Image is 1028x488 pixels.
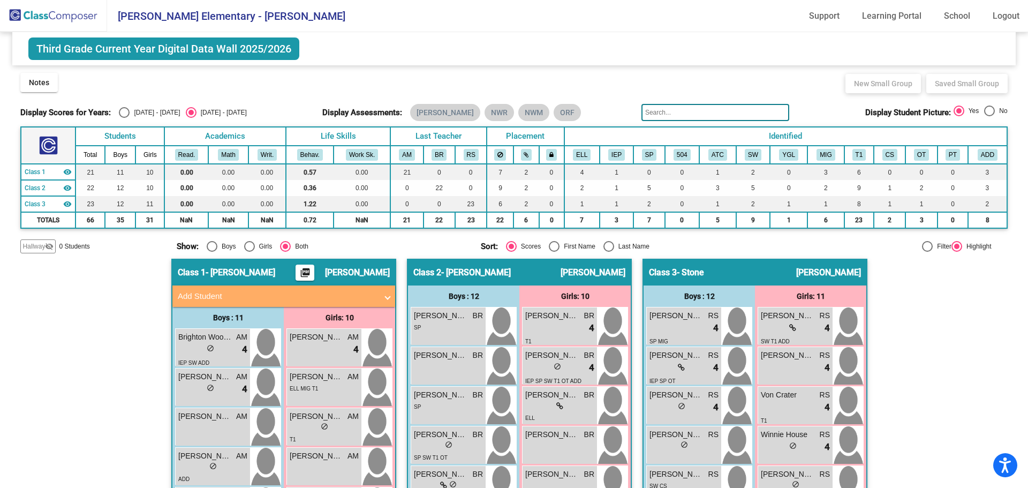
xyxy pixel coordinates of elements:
[164,196,208,212] td: 0.00
[248,212,286,228] td: NaN
[844,212,874,228] td: 23
[487,180,513,196] td: 9
[807,212,844,228] td: 6
[178,451,232,462] span: [PERSON_NAME]
[905,164,937,180] td: 0
[665,164,699,180] td: 0
[584,310,594,321] span: BR
[455,146,487,164] th: Randi Stone
[410,104,480,121] mat-chip: [PERSON_NAME]
[390,146,423,164] th: Alison Mokofsky
[770,180,807,196] td: 0
[513,196,539,212] td: 2
[258,149,277,161] button: Writ.
[178,267,206,278] span: Class 1
[736,196,770,212] td: 2
[334,164,390,180] td: 0.00
[968,196,1007,212] td: 2
[346,149,378,161] button: Work Sk.
[177,242,199,251] span: Show:
[21,196,75,212] td: Randi Stone - Stone
[119,107,246,118] mat-radio-group: Select an option
[825,321,830,335] span: 4
[75,212,105,228] td: 66
[736,146,770,164] th: Social Worker
[178,371,232,382] span: [PERSON_NAME]
[600,146,633,164] th: Individualized Education Plan
[589,321,594,335] span: 4
[817,149,835,161] button: MIG
[968,164,1007,180] td: 3
[290,371,343,382] span: [PERSON_NAME]
[699,146,736,164] th: Attendance Concern
[699,180,736,196] td: 3
[347,411,359,422] span: AM
[513,212,539,228] td: 6
[284,307,395,328] div: Girls: 10
[485,104,514,121] mat-chip: NWR
[713,321,719,335] span: 4
[518,104,549,121] mat-chip: NWM
[299,267,312,282] mat-icon: picture_as_pdf
[248,196,286,212] td: 0.00
[218,149,238,161] button: Math
[649,389,703,401] span: [PERSON_NAME]
[649,267,677,278] span: Class 3
[914,149,929,161] button: OT
[539,146,564,164] th: Keep with teacher
[573,149,591,161] button: ELL
[487,146,513,164] th: Keep away students
[414,350,467,361] span: [PERSON_NAME]
[905,146,937,164] th: Occupational Therapy
[564,146,600,164] th: English Language Learner
[964,106,979,116] div: Yes
[519,286,631,307] div: Girls: 10
[286,127,390,146] th: Life Skills
[334,196,390,212] td: 0.00
[455,180,487,196] td: 0
[761,418,767,424] span: T1
[347,371,359,382] span: AM
[21,212,75,228] td: TOTALS
[424,164,455,180] td: 0
[946,149,960,161] button: PT
[820,310,830,321] span: RS
[665,146,699,164] th: 504 Plan
[525,429,579,440] span: [PERSON_NAME]
[968,146,1007,164] th: Attention Concerns
[968,212,1007,228] td: 8
[424,146,455,164] th: Bronya Richards
[561,267,625,278] span: [PERSON_NAME]
[25,167,46,177] span: Class 1
[852,149,866,161] button: T1
[473,389,483,401] span: BR
[399,149,415,161] button: AM
[172,307,284,328] div: Boys : 11
[681,441,688,448] span: do_not_disturb_alt
[390,196,423,212] td: 0
[614,242,649,251] div: Last Name
[825,440,830,454] span: 4
[699,212,736,228] td: 5
[75,164,105,180] td: 21
[290,411,343,422] span: [PERSON_NAME]
[217,242,236,251] div: Boys
[29,78,49,87] span: Notes
[736,212,770,228] td: 9
[796,267,861,278] span: [PERSON_NAME]
[770,196,807,212] td: 1
[196,108,247,117] div: [DATE] - [DATE]
[525,350,579,361] span: [PERSON_NAME]
[644,286,755,307] div: Boys : 12
[539,180,564,196] td: 0
[75,180,105,196] td: 22
[800,7,848,25] a: Support
[736,164,770,180] td: 2
[414,429,467,440] span: [PERSON_NAME]
[938,180,968,196] td: 0
[962,242,992,251] div: Highlight
[177,241,473,252] mat-radio-group: Select an option
[708,149,727,161] button: ATC
[25,183,46,193] span: Class 2
[455,212,487,228] td: 23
